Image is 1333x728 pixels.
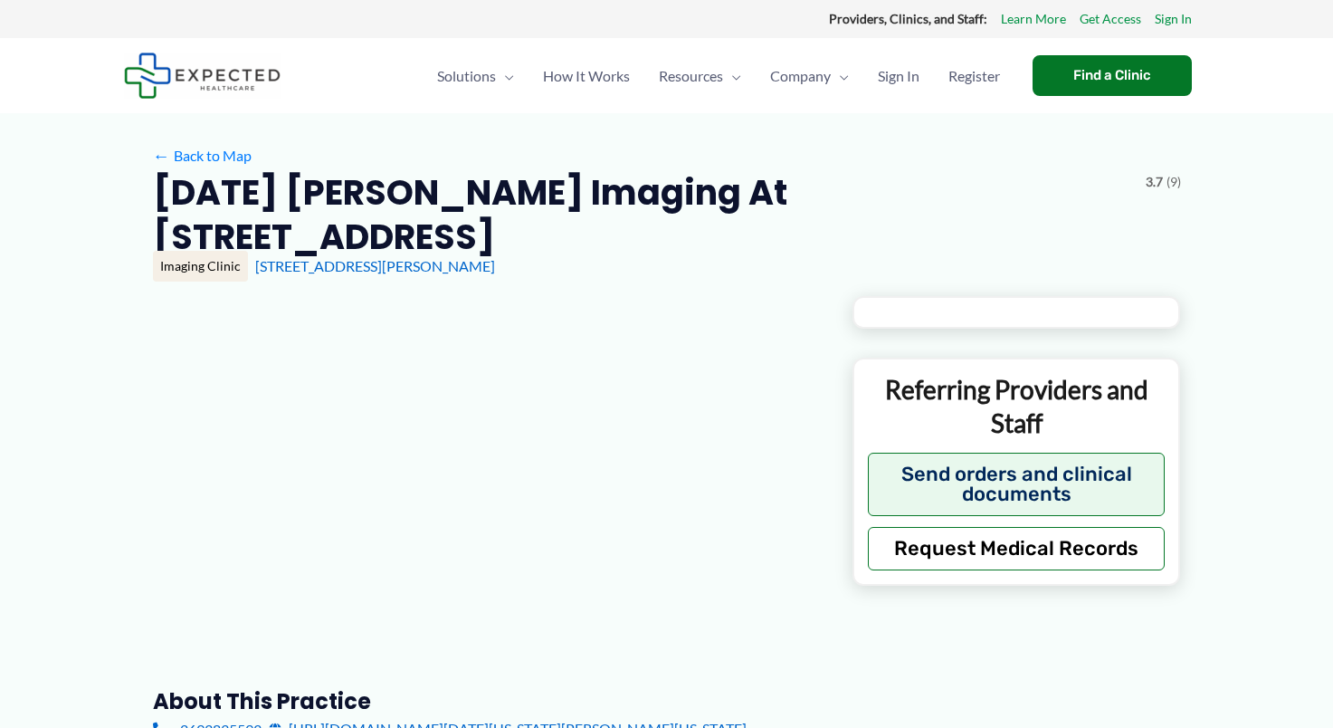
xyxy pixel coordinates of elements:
span: Resources [659,44,723,108]
span: Menu Toggle [831,44,849,108]
span: Menu Toggle [496,44,514,108]
a: ResourcesMenu Toggle [644,44,756,108]
a: How It Works [528,44,644,108]
a: SolutionsMenu Toggle [423,44,528,108]
span: 3.7 [1146,170,1163,194]
nav: Primary Site Navigation [423,44,1014,108]
button: Send orders and clinical documents [868,453,1166,516]
span: Company [770,44,831,108]
a: Sign In [1155,7,1192,31]
a: Sign In [863,44,934,108]
span: Menu Toggle [723,44,741,108]
span: Sign In [878,44,919,108]
a: CompanyMenu Toggle [756,44,863,108]
span: (9) [1166,170,1181,194]
span: Register [948,44,1000,108]
h3: About this practice [153,687,824,715]
button: Request Medical Records [868,527,1166,570]
div: Imaging Clinic [153,251,248,282]
a: Register [934,44,1014,108]
a: [STREET_ADDRESS][PERSON_NAME] [255,257,495,274]
a: Find a Clinic [1033,55,1192,96]
span: How It Works [543,44,630,108]
h2: [DATE] [PERSON_NAME] Imaging at [STREET_ADDRESS] [153,170,1131,260]
p: Referring Providers and Staff [868,373,1166,439]
a: Learn More [1001,7,1066,31]
span: ← [153,147,170,164]
strong: Providers, Clinics, and Staff: [829,11,987,26]
img: Expected Healthcare Logo - side, dark font, small [124,53,281,99]
a: ←Back to Map [153,142,252,169]
a: Get Access [1080,7,1141,31]
span: Solutions [437,44,496,108]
